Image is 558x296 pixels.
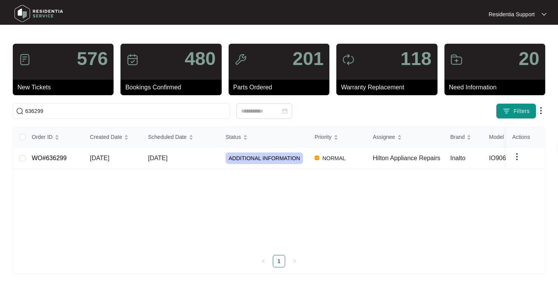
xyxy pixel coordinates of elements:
[449,83,545,92] p: Need Information
[293,50,324,68] p: 201
[273,255,285,267] a: 1
[450,155,465,161] span: Inalto
[125,83,221,92] p: Bookings Confirmed
[506,127,545,147] th: Actions
[32,155,67,161] a: WO#636299
[233,83,329,92] p: Parts Ordered
[503,107,510,115] img: filter icon
[400,50,431,68] p: 118
[126,53,139,66] img: icon
[341,83,437,92] p: Warranty Replacement
[513,107,530,115] span: Filters
[496,103,536,119] button: filter iconFilters
[288,255,301,267] li: Next Page
[148,133,187,141] span: Scheduled Date
[77,50,108,68] p: 576
[288,255,301,267] button: right
[512,152,522,161] img: dropdown arrow
[444,127,483,147] th: Brand
[234,53,247,66] img: icon
[16,107,24,115] img: search-icon
[219,127,308,147] th: Status
[519,50,539,68] p: 20
[373,154,444,163] div: Hilton Appliance Repairs
[25,107,227,115] input: Search by Order Id, Assignee Name, Customer Name, Brand and Model
[257,255,270,267] button: left
[226,133,241,141] span: Status
[17,83,114,92] p: New Tickets
[19,53,31,66] img: icon
[542,12,546,16] img: dropdown arrow
[148,155,167,161] span: [DATE]
[315,156,319,160] img: Vercel Logo
[90,133,122,141] span: Created Date
[226,152,303,164] span: ADDITIONAL INFORMATION
[342,53,355,66] img: icon
[489,133,504,141] span: Model
[12,2,66,25] img: residentia service logo
[84,127,142,147] th: Created Date
[273,255,285,267] li: 1
[26,127,84,147] th: Order ID
[90,155,109,161] span: [DATE]
[32,133,53,141] span: Order ID
[536,106,546,115] img: dropdown arrow
[142,127,219,147] th: Scheduled Date
[489,10,535,18] p: Residentia Support
[450,53,463,66] img: icon
[292,259,297,263] span: right
[261,259,266,263] span: left
[373,133,395,141] span: Assignee
[257,255,270,267] li: Previous Page
[450,133,465,141] span: Brand
[315,133,332,141] span: Priority
[367,127,444,147] th: Assignee
[308,127,367,147] th: Priority
[319,154,349,163] span: NORMAL
[185,50,216,68] p: 480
